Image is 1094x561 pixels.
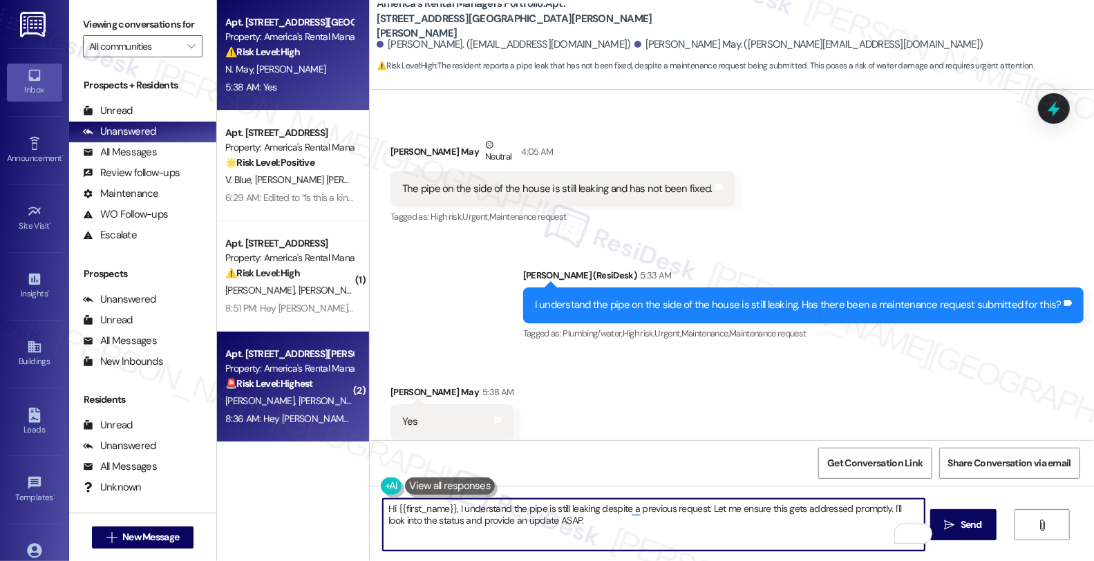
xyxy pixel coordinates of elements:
span: [PERSON_NAME] [299,284,368,296]
a: Templates • [7,471,62,508]
strong: 🚨 Risk Level: Highest [225,377,313,390]
span: • [53,491,55,500]
button: Get Conversation Link [818,448,932,479]
div: WO Follow-ups [83,207,168,222]
span: High risk , [623,327,655,339]
span: Maintenance , [681,327,729,339]
div: Tagged as: [390,207,735,227]
span: New Message [122,530,179,544]
span: [PERSON_NAME] [225,284,299,296]
a: Insights • [7,267,62,305]
div: 8:36 AM: Hey [PERSON_NAME] and [PERSON_NAME], we appreciate your text! We'll be back at 11AM to h... [225,412,899,425]
strong: ⚠️ Risk Level: High [377,60,436,71]
div: 4:05 AM [518,144,553,159]
label: Viewing conversations for [83,14,202,35]
strong: ⚠️ Risk Level: High [225,267,300,279]
span: • [62,151,64,161]
div: Apt. [STREET_ADDRESS] [225,236,353,251]
div: Unanswered [83,292,156,307]
span: • [50,219,52,229]
button: New Message [92,526,194,549]
div: 5:38 AM: Yes [225,81,277,93]
span: Share Conversation via email [948,456,1071,470]
span: [PERSON_NAME] [225,394,299,407]
div: Unread [83,104,133,118]
div: Unknown [83,480,142,495]
div: 6:29 AM: Edited to “Is this a kind reminder or just an automated message? ” [225,191,527,204]
span: Send [961,517,982,532]
div: [PERSON_NAME]. ([EMAIL_ADDRESS][DOMAIN_NAME]) [377,37,631,52]
div: Yes [402,415,418,429]
span: V. Blue [225,173,255,186]
span: : The resident reports a pipe leak that has not been fixed, despite a maintenance request being s... [377,59,1034,73]
div: Unanswered [83,439,156,453]
div: New Inbounds [83,354,163,369]
span: Maintenance request [729,327,807,339]
span: Get Conversation Link [827,456,923,470]
input: All communities [89,35,180,57]
a: Leads [7,403,62,441]
strong: ⚠️ Risk Level: High [225,46,300,58]
div: Review follow-ups [83,166,180,180]
textarea: To enrich screen reader interactions, please activate Accessibility in Grammarly extension settings [383,499,925,551]
div: All Messages [83,145,157,160]
span: Plumbing/water , [563,327,623,339]
div: Prospects [69,267,216,281]
i:  [1037,520,1048,531]
div: [PERSON_NAME] (ResiDesk) [523,268,1084,287]
div: Maintenance [83,187,159,201]
div: Unread [83,418,133,432]
div: All Messages [83,334,157,348]
div: 8:51 PM: Hey [PERSON_NAME] and [PERSON_NAME], we appreciate your text! We'll be back at 11AM to h... [225,302,896,314]
div: Escalate [83,228,137,243]
div: The pipe on the side of the house is still leaking and has not been fixed. [402,182,713,196]
div: 5:33 AM [636,268,671,283]
div: Property: America's Rental Managers Portfolio [225,361,353,376]
div: Apt. [STREET_ADDRESS] [225,126,353,140]
a: Site Visit • [7,200,62,237]
strong: 🌟 Risk Level: Positive [225,156,314,169]
i:  [945,520,955,531]
div: I understand the pipe on the side of the house is still leaking. Has there been a maintenance req... [535,298,1062,312]
span: Urgent , [462,211,489,222]
i:  [187,41,195,52]
button: Share Conversation via email [939,448,1080,479]
div: Property: America's Rental Managers Portfolio [225,30,353,44]
span: High risk , [431,211,463,222]
i:  [106,532,117,543]
img: ResiDesk Logo [20,12,48,37]
a: Inbox [7,64,62,101]
span: [PERSON_NAME] [PERSON_NAME] [255,173,399,186]
div: Apt. [STREET_ADDRESS][PERSON_NAME], [STREET_ADDRESS][PERSON_NAME] [225,347,353,361]
div: Tagged as: [523,323,1084,343]
div: All Messages [83,459,157,474]
div: Apt. [STREET_ADDRESS][GEOGRAPHIC_DATA][PERSON_NAME][PERSON_NAME] [225,15,353,30]
div: Neutral [482,137,514,167]
span: Urgent , [654,327,681,339]
div: [PERSON_NAME] May. ([PERSON_NAME][EMAIL_ADDRESS][DOMAIN_NAME]) [634,37,983,52]
span: Maintenance request [489,211,567,222]
div: Unanswered [83,124,156,139]
div: Prospects + Residents [69,78,216,93]
div: Tagged as: [390,440,513,460]
span: [PERSON_NAME] [299,394,368,407]
span: [PERSON_NAME] [256,63,326,75]
div: [PERSON_NAME] May [390,385,513,404]
div: 5:38 AM [479,385,513,399]
div: Unread [83,313,133,327]
div: Residents [69,392,216,407]
span: N. May [225,63,256,75]
div: [PERSON_NAME] May [390,137,735,171]
a: Buildings [7,335,62,372]
button: Send [930,509,997,540]
div: Property: America's Rental Managers Portfolio [225,140,353,155]
div: Property: America's Rental Managers Portfolio [225,251,353,265]
span: • [48,287,50,296]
